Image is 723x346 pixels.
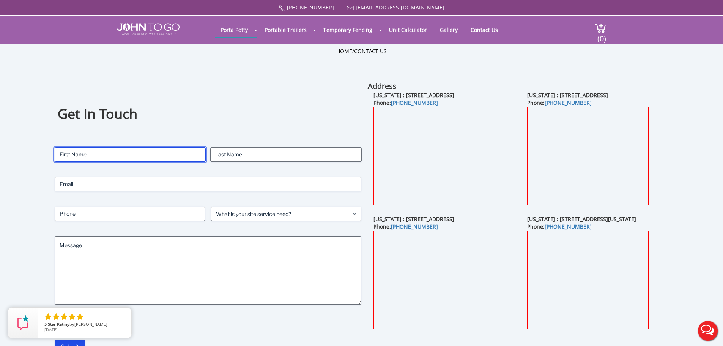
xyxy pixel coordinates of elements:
[336,47,387,55] ul: /
[68,312,77,321] li: 
[52,312,61,321] li: 
[527,99,592,106] b: Phone:
[356,4,444,11] a: [EMAIL_ADDRESS][DOMAIN_NAME]
[347,6,354,11] img: Mail
[527,92,608,99] b: [US_STATE] : [STREET_ADDRESS]
[383,22,433,37] a: Unit Calculator
[60,312,69,321] li: 
[55,207,205,221] input: Phone
[16,315,31,330] img: Review Rating
[595,23,606,33] img: cart a
[373,223,438,230] b: Phone:
[373,215,454,223] b: [US_STATE] : [STREET_ADDRESS]
[76,312,85,321] li: 
[48,321,69,327] span: Star Rating
[279,5,285,11] img: Call
[373,99,438,106] b: Phone:
[391,99,438,106] a: [PHONE_NUMBER]
[44,327,58,332] span: [DATE]
[693,316,723,346] button: Live Chat
[210,147,361,162] input: Last Name
[259,22,312,37] a: Portable Trailers
[44,321,47,327] span: 5
[527,215,636,223] b: [US_STATE] : [STREET_ADDRESS][US_STATE]
[74,321,107,327] span: [PERSON_NAME]
[545,223,592,230] a: [PHONE_NUMBER]
[354,47,387,55] a: Contact Us
[44,312,53,321] li: 
[597,27,606,44] span: (0)
[434,22,463,37] a: Gallery
[55,320,362,327] label: CAPTCHA
[545,99,592,106] a: [PHONE_NUMBER]
[373,92,454,99] b: [US_STATE] : [STREET_ADDRESS]
[287,4,334,11] a: [PHONE_NUMBER]
[336,47,352,55] a: Home
[368,81,397,91] b: Address
[215,22,254,37] a: Porta Potty
[58,105,358,123] h1: Get In Touch
[117,23,180,35] img: JOHN to go
[391,223,438,230] a: [PHONE_NUMBER]
[527,223,592,230] b: Phone:
[55,177,362,191] input: Email
[55,147,206,162] input: First Name
[44,322,125,327] span: by
[318,22,378,37] a: Temporary Fencing
[465,22,504,37] a: Contact Us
